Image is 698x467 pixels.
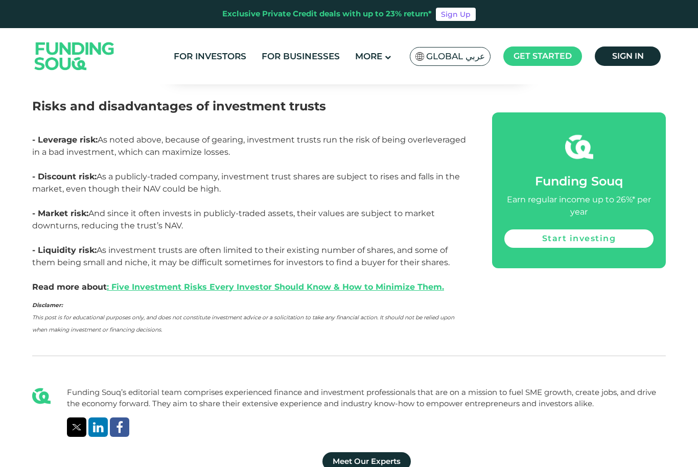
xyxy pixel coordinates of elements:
a: For Investors [171,48,249,65]
a: Start investing [504,229,654,248]
span: Risks and disadvantages of investment trusts [32,99,326,113]
div: Earn regular income up to 26%* per year [504,194,654,218]
span: As a publicly-traded company, investment trust shares are subject to rises and falls in the marke... [32,172,460,194]
img: fsicon [565,133,593,161]
span: Read more about [32,282,444,292]
span: - Discount risk: [32,172,97,181]
span: - Leverage risk: [32,135,98,145]
span: Global عربي [426,51,485,62]
span: As investment trusts are often limited to their existing number of shares, and some of them being... [32,245,452,267]
img: SA Flag [415,52,425,61]
div: Funding Souq’s editorial team comprises experienced finance and investment professionals that are... [67,387,666,410]
img: twitter [72,424,81,430]
span: Get started [514,51,572,61]
img: Logo [25,30,125,82]
a: Sign Up [436,8,476,21]
span: And since it often invests in publicly-traded assets, their values are subject to market downturn... [32,208,435,230]
a: : Five Investment Risks Every Investor Should Know & How to Minimize Them. [107,282,444,292]
span: As noted above, because of gearing, investment trusts run the risk of being overleveraged in a ba... [32,135,466,157]
a: Sign in [595,46,661,66]
span: Funding Souq [535,174,623,189]
a: For Businesses [259,48,342,65]
em: This post is for educational purposes only, and does not constitute investment advice or a solici... [32,314,454,333]
em: Disclamer: [32,302,63,309]
img: Blog Author [32,387,51,405]
span: More [355,51,382,61]
span: - Liquidity risk: [32,245,97,255]
div: Exclusive Private Credit deals with up to 23% return* [222,8,432,20]
span: Sign in [612,51,644,61]
span: - Market risk: [32,208,88,218]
